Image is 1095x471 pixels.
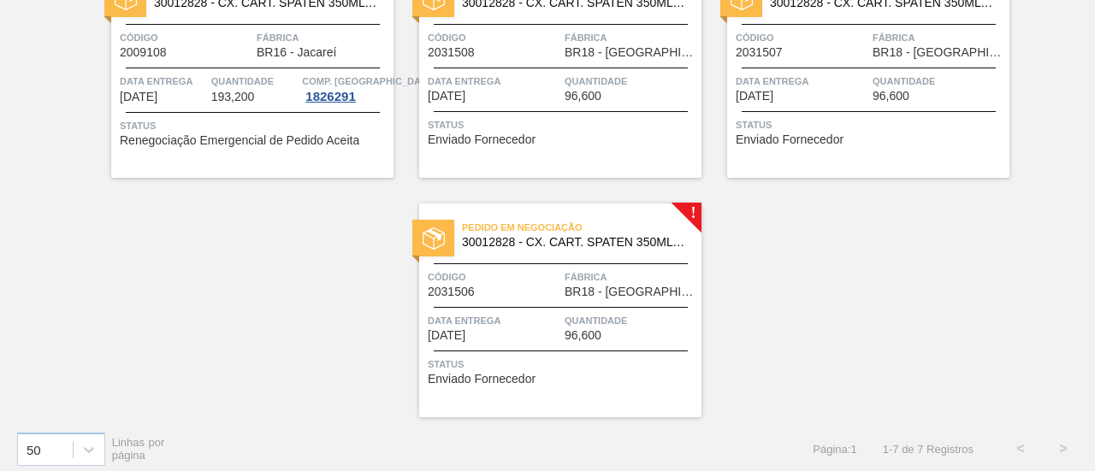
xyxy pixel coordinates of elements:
span: Status [736,116,1005,133]
button: > [1042,427,1085,470]
span: Código [428,268,560,286]
span: 12/11/2025 [428,329,465,342]
span: Enviado Fornecedor [736,133,843,146]
span: Fábrica [873,29,1005,46]
span: Comp. Carga [302,73,435,90]
span: Quantidade [873,73,1005,90]
span: BR18 - Pernambuco [565,286,697,298]
span: Código [428,29,560,46]
span: Status [428,356,697,373]
span: 2031507 [736,46,783,59]
span: Fábrica [257,29,389,46]
span: Data entrega [736,73,868,90]
span: Fábrica [565,29,697,46]
span: Data entrega [428,73,560,90]
a: !statusPedido em Negociação30012828 - CX. CART. SPATEN 350ML C12 429Código2031506FábricaBR18 - [G... [394,203,701,417]
span: 96,600 [873,90,909,103]
span: 1 - 7 de 7 Registros [883,443,974,456]
span: Status [120,117,389,134]
span: Enviado Fornecedor [428,133,536,146]
span: 2031506 [428,286,475,298]
span: Status [428,116,697,133]
span: Página : 1 [813,443,856,456]
span: 96,600 [565,90,601,103]
span: 30012828 - CX. CART. SPATEN 350ML C12 429 [462,236,688,249]
span: Enviado Fornecedor [428,373,536,386]
span: Data entrega [120,73,207,90]
span: 96,600 [565,329,601,342]
span: 2009108 [120,46,167,59]
span: Renegociação Emergencial de Pedido Aceita [120,134,359,147]
img: status [423,227,445,250]
span: BR18 - Pernambuco [565,46,697,59]
span: Quantidade [565,312,697,329]
button: < [999,427,1042,470]
span: BR18 - Pernambuco [873,46,1005,59]
span: Pedido em Negociação [462,219,701,236]
span: 193,200 [211,91,255,103]
span: Data entrega [428,312,560,329]
span: Fábrica [565,268,697,286]
div: 1826291 [302,90,358,103]
span: 2031508 [428,46,475,59]
span: 10/11/2025 [428,90,465,103]
span: Quantidade [211,73,299,90]
span: 04/10/2025 [120,91,157,103]
span: Quantidade [565,73,697,90]
div: 50 [27,442,41,456]
span: Código [736,29,868,46]
span: Código [120,29,252,46]
span: BR16 - Jacareí [257,46,336,59]
a: Comp. [GEOGRAPHIC_DATA]1826291 [302,73,389,103]
span: 12/11/2025 [736,90,773,103]
span: Linhas por página [112,436,165,462]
